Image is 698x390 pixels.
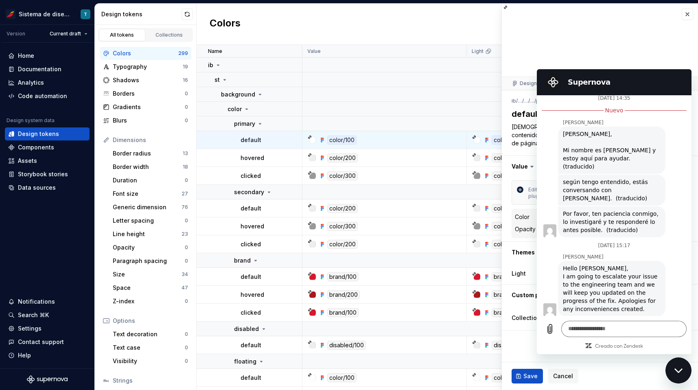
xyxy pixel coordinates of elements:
div: 16 [183,77,188,83]
p: hovered [241,222,264,230]
div: Design tokens [101,10,182,18]
p: ib [208,61,213,69]
li: … [530,98,534,104]
div: color/300 [327,222,358,231]
div: Visibility [113,357,185,365]
a: Components [5,141,90,154]
div: 299 [178,50,188,57]
div: Borders [113,90,185,98]
div: brand/200 [327,290,360,299]
a: Border width18 [109,160,191,173]
div: Home [18,52,34,60]
div: Line height [113,230,182,238]
div: Strings [113,377,188,385]
p: default [241,341,261,349]
div: 0 [185,344,188,351]
div: Space [113,284,182,292]
div: 0 [185,244,188,251]
button: Sistema de diseño IberiaT [2,5,93,23]
a: Colors299 [100,47,191,60]
div: color/300 [492,222,522,231]
div: Documentation [18,65,61,73]
div: Design system data [7,117,55,124]
button: Search ⌘K [5,309,90,322]
a: Borders0 [100,87,191,100]
span: Save [523,372,538,380]
div: color/200 [492,153,522,162]
div: Assets [18,157,37,165]
textarea: default [510,107,687,121]
div: 47 [182,285,188,291]
a: Generic dimension76 [109,201,191,214]
div: Design tokens [18,130,59,138]
button: Contact support [5,335,90,348]
li: … [518,98,522,104]
div: Storybook stories [18,170,68,178]
div: Settings [18,324,42,333]
a: Z-index0 [109,295,191,308]
p: Name [208,48,222,55]
a: Shadows16 [100,74,191,87]
div: Color [515,213,530,221]
div: Text case [113,344,185,352]
div: Letter spacing [113,217,185,225]
div: 0 [185,258,188,264]
iframe: Botón para iniciar la ventana de mensajería, conversación en curso [665,357,691,383]
button: Cancel [548,369,578,383]
li: / [528,98,530,104]
iframe: Ventana de mensajería [537,69,691,354]
li: / [516,98,518,104]
div: 0 [185,90,188,97]
div: brand/100 [492,272,523,281]
div: 19 [183,64,188,70]
div: Data sources [18,184,56,192]
div: Border radius [113,149,183,158]
div: Contact support [18,338,64,346]
div: color/200 [492,240,522,249]
div: All tokens [102,32,142,38]
svg: Supernova Logo [27,375,68,383]
h2: Colors [210,17,241,31]
div: Border width [113,163,183,171]
a: Space47 [109,281,191,294]
a: Font size27 [109,187,191,200]
a: Documentation [5,63,90,76]
div: color/100 [492,373,521,382]
a: Letter spacing0 [109,214,191,227]
div: 76 [182,204,188,210]
a: Analytics [5,76,90,89]
div: disabled/100 [492,341,530,350]
div: Colors [113,49,178,57]
a: Paragraph spacing0 [109,254,191,267]
div: color/200 [327,240,358,249]
p: default [241,374,261,382]
p: color [228,105,242,113]
li: / [522,98,524,104]
p: floating [234,357,256,366]
div: color/100 [327,136,357,145]
div: 18 [183,164,188,170]
div: brand/200 [492,290,524,299]
div: Collections [149,32,190,38]
div: 23 [182,231,188,237]
div: Opacity [113,243,185,252]
p: default [241,136,261,144]
div: color/300 [327,171,358,180]
a: Design tokens [5,127,90,140]
p: secondary [234,188,264,196]
p: background [221,90,255,99]
a: Size34 [109,268,191,281]
div: Code automation [18,92,67,100]
li: ib [512,98,516,104]
div: color/200 [327,153,358,162]
label: Collection [512,314,540,322]
div: Duration [113,176,185,184]
button: Help [5,349,90,362]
